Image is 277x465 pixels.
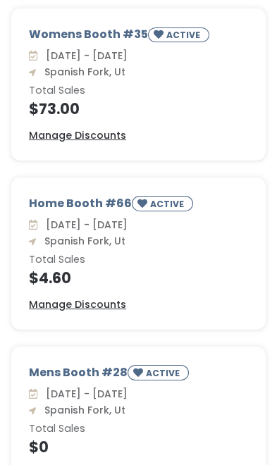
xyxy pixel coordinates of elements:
small: ACTIVE [146,367,183,379]
h4: $73.00 [29,101,248,117]
a: Manage Discounts [29,128,126,143]
h6: Total Sales [29,254,248,266]
h4: $4.60 [29,270,248,286]
h6: Total Sales [29,85,248,97]
u: Manage Discounts [29,297,126,311]
small: ACTIVE [150,198,187,210]
span: Spanish Fork, Ut [39,234,125,248]
div: Home Booth #66 [29,195,248,217]
span: Spanish Fork, Ut [39,65,125,79]
a: Manage Discounts [29,297,126,312]
h6: Total Sales [29,423,248,435]
div: Mens Booth #28 [29,364,248,386]
span: [DATE] - [DATE] [40,49,128,63]
span: [DATE] - [DATE] [40,218,128,232]
span: Spanish Fork, Ut [39,403,125,417]
div: Womens Booth #35 [29,26,248,48]
h4: $0 [29,439,248,455]
u: Manage Discounts [29,128,126,142]
small: ACTIVE [166,29,203,41]
span: [DATE] - [DATE] [40,387,128,401]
